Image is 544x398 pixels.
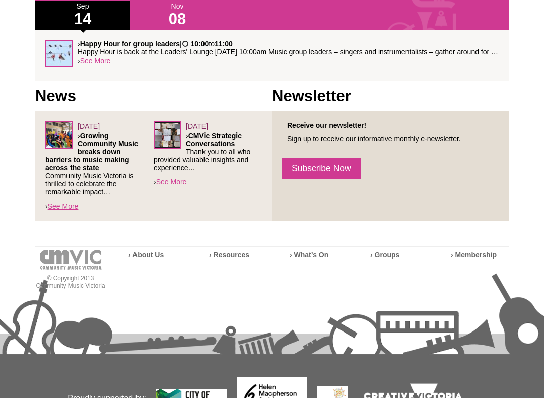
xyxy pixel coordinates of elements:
div: › [154,121,262,187]
h1: 08 [130,11,225,27]
div: › [45,121,154,211]
strong: Growing Community Music breaks down barriers to music making across the state [45,131,139,172]
a: › What’s On [290,251,328,259]
p: › Thank you to all who provided valuable insights and experience… [154,131,262,172]
a: See More [80,57,111,65]
h1: 14 [35,11,130,27]
img: Leaders-Forum_sq.png [154,121,181,149]
a: See More [48,202,79,210]
a: › About Us [128,251,164,259]
img: cmvic-logo-footer.png [40,250,102,270]
h1: News [35,86,272,106]
a: See More [156,178,187,186]
a: › Groups [370,251,399,259]
div: › [45,40,499,71]
p: › | to Happy Hour is back at the Leaders' Lounge [DATE] 10:00am Music group leaders – singers and... [78,40,499,56]
strong: 11:00 [215,40,233,48]
a: Subscribe Now [282,158,361,179]
div: Nov [130,1,225,30]
p: Sign up to receive our informative monthly e-newsletter. [282,135,499,143]
a: › Membership [451,251,497,259]
img: Happy_Hour_sq.jpg [45,40,73,67]
span: [DATE] [78,122,100,130]
h1: Newsletter [272,86,509,106]
p: › Community Music Victoria is thrilled to celebrate the remarkable impact… [45,131,154,196]
img: Screenshot_2025-06-03_at_4.38.34%E2%80%AFPM.png [45,121,73,149]
div: Sep [35,1,130,30]
strong: 10:00 [191,40,209,48]
p: © Copyright 2013 Community Music Victoria [35,275,106,290]
strong: CMVic Strategic Conversations [186,131,242,148]
span: [DATE] [186,122,208,130]
strong: Receive our newsletter! [287,121,366,129]
strong: Happy Hour for group leaders [80,40,180,48]
a: › Resources [209,251,249,259]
